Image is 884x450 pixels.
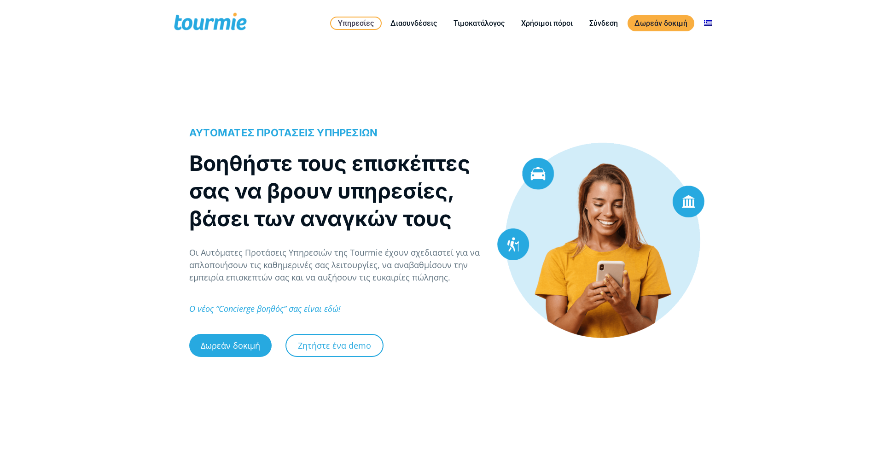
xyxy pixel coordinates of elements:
[582,18,625,29] a: Σύνδεση
[447,18,512,29] a: Τιμοκατάλογος
[384,18,444,29] a: Διασυνδέσεις
[285,334,384,357] a: Ζητήστε ένα demo
[514,18,580,29] a: Χρήσιμοι πόροι
[189,246,483,284] p: Οι Αυτόματες Προτάσεις Υπηρεσιών της Tourmie έχουν σχεδιαστεί για να απλοποιήσουν τις καθημερινές...
[330,17,382,30] a: Υπηρεσίες
[189,303,341,314] em: Ο νέος “Concierge βοηθός” σας είναι εδώ!
[628,15,694,31] a: Δωρεάν δοκιμή
[189,334,272,357] a: Δωρεάν δοκιμή
[189,149,483,232] h1: Βοηθήστε τους επισκέπτες σας να βρουν υπηρεσίες, βάσει των αναγκών τους
[189,127,378,139] span: ΑΥΤΟΜΑΤΕΣ ΠΡΟΤΑΣΕΙΣ ΥΠΗΡΕΣΙΩΝ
